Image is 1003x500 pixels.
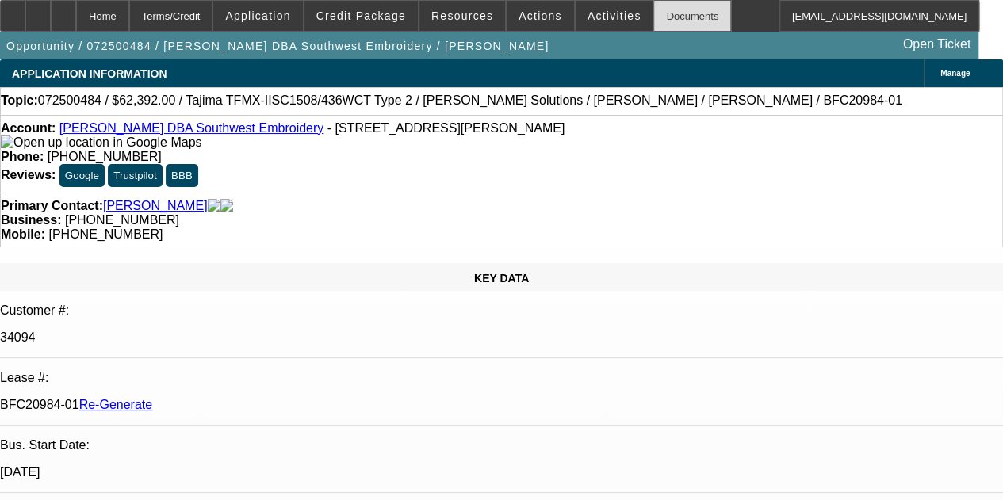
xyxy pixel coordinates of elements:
[59,164,105,187] button: Google
[316,10,406,22] span: Credit Package
[38,94,902,108] span: 072500484 / $62,392.00 / Tajima TFMX-IISC1508/436WCT Type 2 / [PERSON_NAME] Solutions / [PERSON_N...
[507,1,574,31] button: Actions
[576,1,653,31] button: Activities
[519,10,562,22] span: Actions
[108,164,162,187] button: Trustpilot
[65,213,179,227] span: [PHONE_NUMBER]
[897,31,977,58] a: Open Ticket
[208,199,220,213] img: facebook-icon.png
[1,135,201,150] img: Open up location in Google Maps
[431,10,493,22] span: Resources
[419,1,505,31] button: Resources
[474,272,529,284] span: KEY DATA
[225,10,290,22] span: Application
[940,69,970,78] span: Manage
[79,398,153,411] a: Re-Generate
[1,168,56,181] strong: Reviews:
[1,227,45,241] strong: Mobile:
[1,135,201,149] a: View Google Maps
[213,1,302,31] button: Application
[103,199,208,213] a: [PERSON_NAME]
[59,121,323,135] a: [PERSON_NAME] DBA Southwest Embroidery
[304,1,418,31] button: Credit Package
[12,67,167,80] span: APPLICATION INFORMATION
[1,213,61,227] strong: Business:
[48,227,163,241] span: [PHONE_NUMBER]
[166,164,198,187] button: BBB
[1,150,44,163] strong: Phone:
[6,40,549,52] span: Opportunity / 072500484 / [PERSON_NAME] DBA Southwest Embroidery / [PERSON_NAME]
[588,10,641,22] span: Activities
[1,94,38,108] strong: Topic:
[220,199,233,213] img: linkedin-icon.png
[1,199,103,213] strong: Primary Contact:
[1,121,56,135] strong: Account:
[327,121,565,135] span: - [STREET_ADDRESS][PERSON_NAME]
[48,150,162,163] span: [PHONE_NUMBER]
